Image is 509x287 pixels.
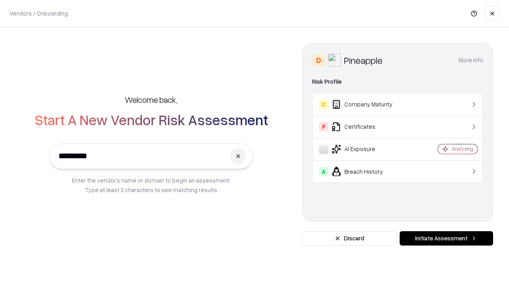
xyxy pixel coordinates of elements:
[319,167,328,176] div: A
[319,144,414,154] div: AI Exposure
[344,54,383,67] div: Pineapple
[452,145,473,152] div: Analyzing
[319,122,328,132] div: F
[319,122,414,132] div: Certificates
[458,53,483,67] button: More info
[319,167,414,176] div: Breach History
[319,100,414,109] div: Company Maturity
[319,100,328,109] div: C
[125,94,177,105] h5: Welcome back,
[312,77,483,86] div: Risk Profile
[35,112,268,128] h2: Start A New Vendor Risk Assessment
[400,231,493,246] button: Initiate Assessment
[72,175,231,195] p: Enter the vendor’s name or domain to begin an assessment. Type at least 3 characters to see match...
[10,9,68,18] p: Vendors / Onboarding
[328,54,341,67] img: Pineapple
[302,231,396,246] button: Discard
[312,54,325,67] div: D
